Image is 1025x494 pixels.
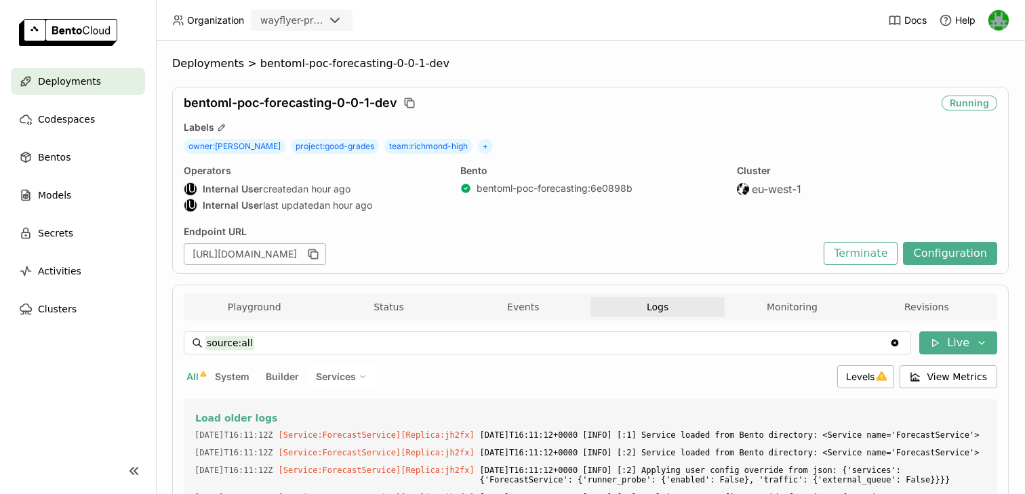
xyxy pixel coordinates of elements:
nav: Breadcrumbs navigation [172,57,1009,70]
div: last updated [184,199,444,212]
span: Clusters [38,301,77,317]
button: Revisions [860,297,994,317]
span: Builder [266,371,299,382]
button: All [184,368,201,386]
button: Load older logs [195,410,986,426]
div: created [184,182,444,196]
span: + [478,139,493,154]
button: System [212,368,252,386]
div: Bento [460,165,721,177]
input: Selected wayflyer-prod. [325,14,327,28]
span: 2025-10-01T16:11:12.651Z [195,428,273,442]
img: Sean Hickey [988,10,1009,30]
strong: Internal User [203,199,263,211]
span: team : richmond-high [384,139,473,154]
span: Docs [904,14,927,26]
div: Levels [837,365,894,388]
span: Levels [846,371,875,382]
div: Labels [184,121,997,133]
span: Logs [647,301,668,313]
span: All [186,371,199,382]
span: owner : [PERSON_NAME] [184,139,285,154]
div: IU [184,183,197,195]
span: Help [955,14,976,26]
a: Models [11,182,145,209]
span: > [244,57,260,70]
input: Search [205,332,889,354]
a: Deployments [11,68,145,95]
a: Bentos [11,144,145,171]
button: Configuration [903,242,997,265]
span: [Replica:jh2fx] [401,448,474,457]
div: Help [939,14,976,27]
svg: Clear value [889,337,900,348]
span: Deployments [172,57,244,70]
button: Status [321,297,456,317]
span: [Service:ForecastService] [279,466,401,475]
button: Live [919,331,997,354]
button: Playground [187,297,321,317]
div: IU [184,199,197,211]
span: Deployments [38,73,101,89]
a: Secrets [11,220,145,247]
button: Monitoring [725,297,859,317]
span: [Replica:jh2fx] [401,430,474,440]
strong: Internal User [203,183,263,195]
div: wayflyer-prod [260,14,324,27]
span: 2025-10-01T16:11:12.714Z [195,463,273,478]
a: Docs [888,14,927,27]
span: an hour ago [319,199,372,211]
div: Services [307,365,376,388]
span: bentoml-poc-forecasting-0-0-1-dev [260,57,449,70]
a: Clusters [11,295,145,323]
span: Organization [187,14,244,26]
span: 2025-10-01T16:11:12.651Z [195,445,273,460]
span: [DATE]T16:11:12+0000 [INFO] [:2] Service loaded from Bento directory: <Service name='ForecastServ... [480,445,986,460]
span: [DATE]T16:11:12+0000 [INFO] [:1] Service loaded from Bento directory: <Service name='ForecastServ... [480,428,986,442]
button: View Metrics [900,365,998,388]
span: View Metrics [927,370,988,384]
div: Internal User [184,199,197,212]
button: Events [456,297,590,317]
span: Models [38,187,71,203]
span: System [215,371,249,382]
div: [URL][DOMAIN_NAME] [184,243,326,265]
a: Activities [11,258,145,285]
div: Cluster [737,165,997,177]
div: Endpoint URL [184,226,817,238]
img: logo [19,19,117,46]
a: Codespaces [11,106,145,133]
span: Load older logs [195,412,277,424]
span: bentoml-poc-forecasting-0-0-1-dev [184,96,397,110]
a: bentoml-poc-forecasting:6e0898b [477,182,632,194]
button: Terminate [824,242,898,265]
span: an hour ago [298,183,350,195]
div: Internal User [184,182,197,196]
div: Operators [184,165,444,177]
span: Activities [38,263,81,279]
span: [Service:ForecastService] [279,430,401,440]
div: Running [942,96,997,110]
span: eu-west-1 [752,182,801,196]
span: Secrets [38,225,73,241]
span: [DATE]T16:11:12+0000 [INFO] [:2] Applying user config override from json: {'services': {'Forecast... [480,463,986,487]
button: Builder [263,368,302,386]
span: Codespaces [38,111,95,127]
span: [Service:ForecastService] [279,448,401,457]
span: Services [316,371,356,383]
span: [Replica:jh2fx] [401,466,474,475]
span: Bentos [38,149,71,165]
span: project : good-grades [291,139,379,154]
